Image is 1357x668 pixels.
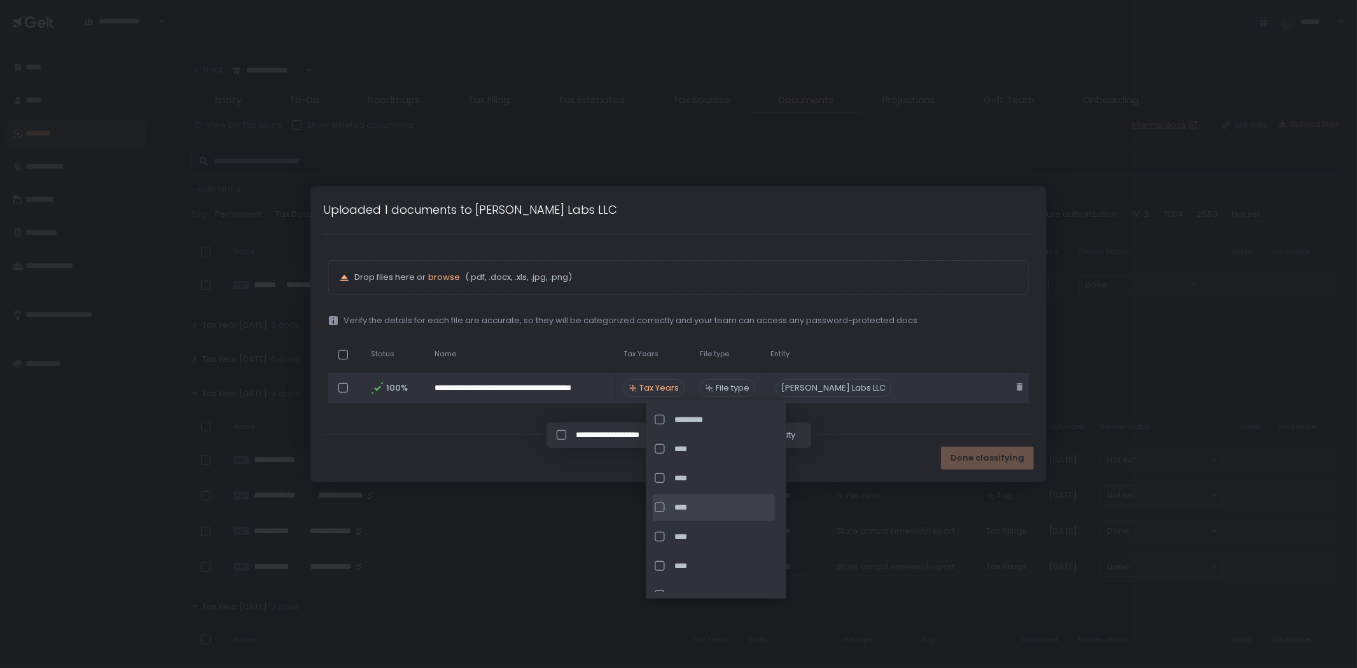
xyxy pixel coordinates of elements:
span: Tax Years [639,382,679,394]
p: Drop files here or [354,272,1018,283]
span: File type [716,382,749,394]
span: Entity [770,349,790,359]
h1: Uploaded 1 documents to [PERSON_NAME] Labs LLC [323,201,617,218]
span: Status [371,349,394,359]
span: browse [428,271,460,283]
span: File type [700,349,729,359]
div: [PERSON_NAME] Labs LLC [776,379,891,397]
span: Verify the details for each file are accurate, so they will be categorized correctly and your tea... [344,315,919,326]
span: (.pdf, .docx, .xls, .jpg, .png) [463,272,572,283]
span: Tax Years [623,349,658,359]
button: browse [428,272,460,283]
span: Name [435,349,456,359]
span: 100% [386,382,407,394]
